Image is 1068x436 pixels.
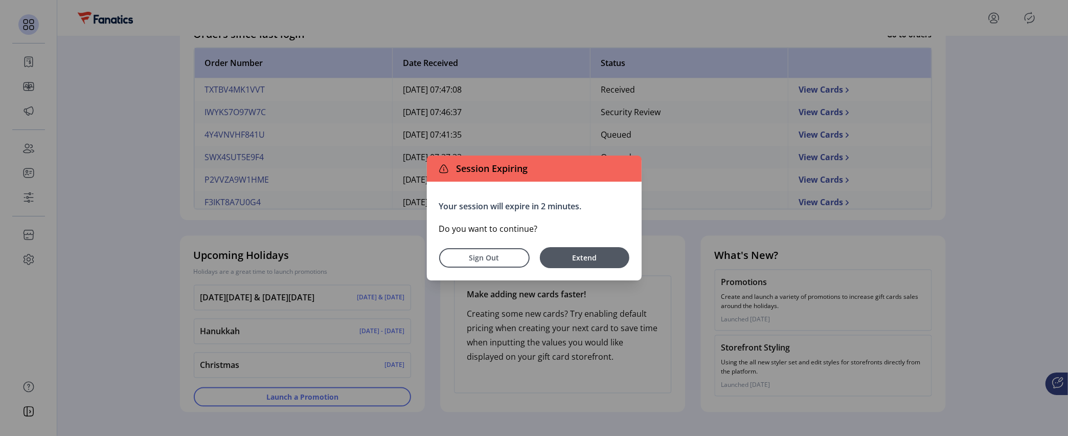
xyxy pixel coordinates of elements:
p: Do you want to continue? [439,223,629,235]
span: Sign Out [452,252,516,263]
span: Session Expiring [452,162,528,176]
span: Extend [545,252,624,263]
button: Sign Out [439,248,530,268]
button: Extend [540,247,629,268]
p: Your session will expire in 2 minutes. [439,200,629,212]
